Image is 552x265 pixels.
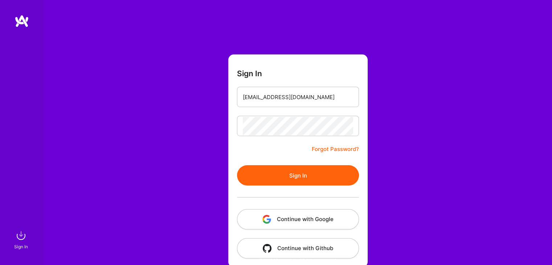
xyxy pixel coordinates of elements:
[237,238,359,258] button: Continue with Github
[15,228,28,250] a: sign inSign In
[262,215,271,224] img: icon
[15,15,29,28] img: logo
[237,165,359,185] button: Sign In
[14,243,28,250] div: Sign In
[237,69,262,78] h3: Sign In
[243,88,353,106] input: Email...
[312,145,359,154] a: Forgot Password?
[237,209,359,229] button: Continue with Google
[14,228,28,243] img: sign in
[263,244,271,253] img: icon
